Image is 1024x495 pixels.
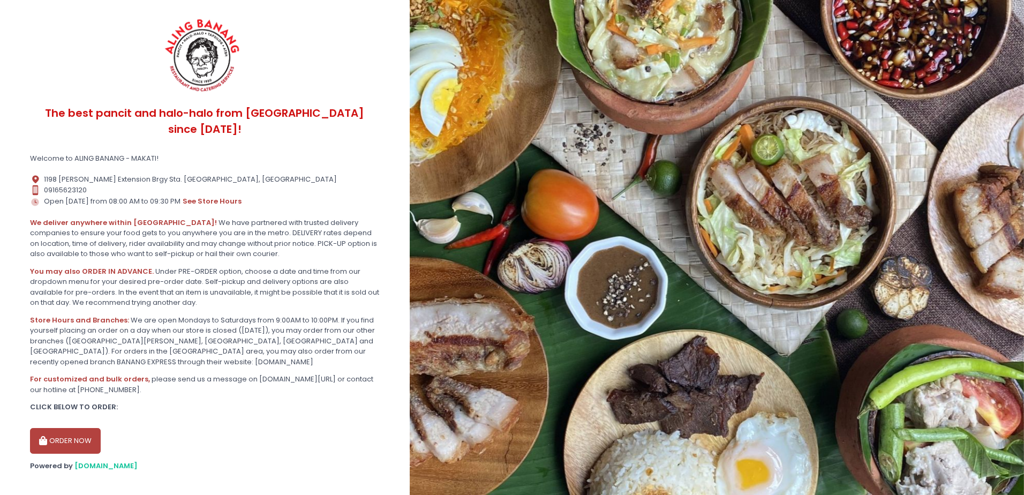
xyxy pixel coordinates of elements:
[30,428,101,454] button: ORDER NOW
[74,461,138,471] a: [DOMAIN_NAME]
[30,266,380,308] div: Under PRE-ORDER option, choose a date and time from our dropdown menu for your desired pre-order ...
[30,315,380,367] div: We are open Mondays to Saturdays from 9:00AM to 10:00PM. If you find yourself placing an order on...
[30,374,150,384] b: For customized and bulk orders,
[30,153,380,164] div: Welcome to ALING BANANG - MAKATI!
[30,217,380,259] div: We have partnered with trusted delivery companies to ensure your food gets to you anywhere you ar...
[30,315,129,325] b: Store Hours and Branches:
[30,185,380,196] div: 09165623120
[159,16,248,96] img: ALING BANANG
[30,461,380,471] div: Powered by
[30,266,154,276] b: You may also ORDER IN ADVANCE.
[182,196,242,207] button: see store hours
[30,196,380,207] div: Open [DATE] from 08:00 AM to 09:30 PM
[30,374,380,395] div: please send us a message on [DOMAIN_NAME][URL] or contact our hotline at [PHONE_NUMBER].
[30,96,380,146] div: The best pancit and halo-halo from [GEOGRAPHIC_DATA] since [DATE]!
[30,174,380,185] div: 1198 [PERSON_NAME] Extension Brgy Sta. [GEOGRAPHIC_DATA], [GEOGRAPHIC_DATA]
[30,402,380,412] div: CLICK BELOW TO ORDER:
[30,217,217,228] b: We deliver anywhere within [GEOGRAPHIC_DATA]!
